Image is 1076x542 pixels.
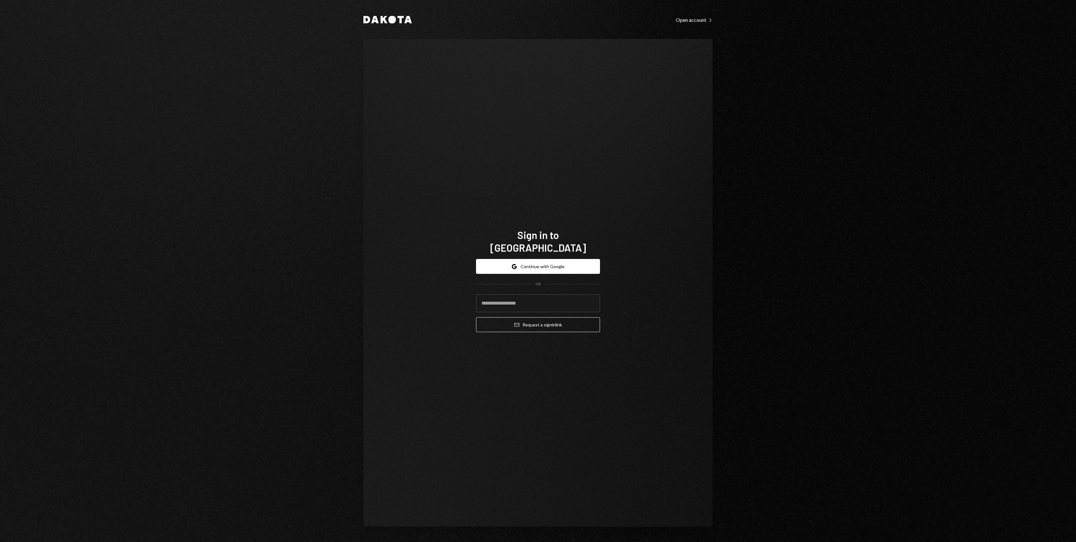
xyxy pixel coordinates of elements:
[535,281,541,287] div: OR
[476,229,600,254] h1: Sign in to [GEOGRAPHIC_DATA]
[676,17,713,23] div: Open account
[676,16,713,23] a: Open account
[476,259,600,274] button: Continue with Google
[476,317,600,332] button: Request a signinlink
